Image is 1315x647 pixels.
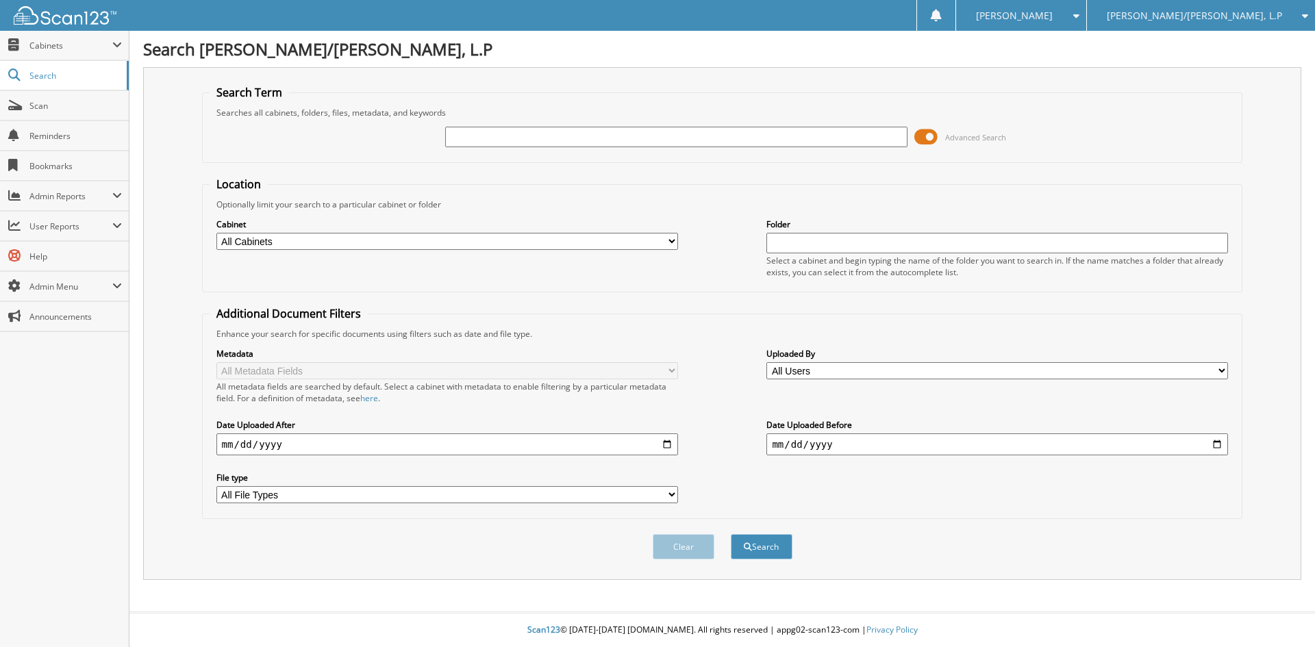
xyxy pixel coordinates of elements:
[129,613,1315,647] div: © [DATE]-[DATE] [DOMAIN_NAME]. All rights reserved | appg02-scan123-com |
[210,328,1236,340] div: Enhance your search for specific documents using filters such as date and file type.
[1107,12,1282,20] span: [PERSON_NAME]/[PERSON_NAME], L.P
[210,85,289,100] legend: Search Term
[29,251,122,262] span: Help
[29,130,122,142] span: Reminders
[976,12,1053,20] span: [PERSON_NAME]
[210,199,1236,210] div: Optionally limit your search to a particular cabinet or folder
[766,433,1228,455] input: end
[216,472,678,483] label: File type
[14,6,116,25] img: scan123-logo-white.svg
[210,107,1236,118] div: Searches all cabinets, folders, files, metadata, and keywords
[766,348,1228,359] label: Uploaded By
[866,624,918,635] a: Privacy Policy
[216,433,678,455] input: start
[527,624,560,635] span: Scan123
[29,311,122,322] span: Announcements
[29,281,112,292] span: Admin Menu
[216,381,678,404] div: All metadata fields are searched by default. Select a cabinet with metadata to enable filtering b...
[731,534,792,559] button: Search
[29,190,112,202] span: Admin Reports
[29,40,112,51] span: Cabinets
[360,392,378,404] a: here
[29,100,122,112] span: Scan
[766,218,1228,230] label: Folder
[216,218,678,230] label: Cabinet
[653,534,714,559] button: Clear
[29,220,112,232] span: User Reports
[766,255,1228,278] div: Select a cabinet and begin typing the name of the folder you want to search in. If the name match...
[210,177,268,192] legend: Location
[210,306,368,321] legend: Additional Document Filters
[29,70,120,81] span: Search
[216,419,678,431] label: Date Uploaded After
[216,348,678,359] label: Metadata
[766,419,1228,431] label: Date Uploaded Before
[945,132,1006,142] span: Advanced Search
[29,160,122,172] span: Bookmarks
[143,38,1301,60] h1: Search [PERSON_NAME]/[PERSON_NAME], L.P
